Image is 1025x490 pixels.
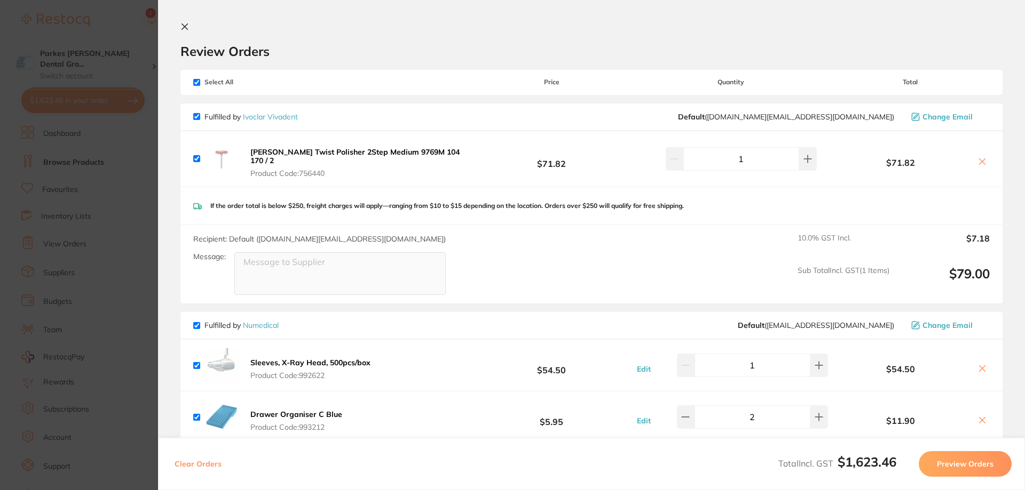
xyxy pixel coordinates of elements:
span: Product Code: 756440 [250,169,469,178]
b: [PERSON_NAME] Twist Polisher 2Step Medium 9769M 104 170 / 2 [250,147,460,165]
h2: Review Orders [180,43,1003,59]
span: Total [831,78,990,86]
button: Change Email [908,112,990,122]
img: bmswNTRjNA [204,400,239,434]
b: Default [738,320,764,330]
span: Select All [193,78,300,86]
output: $7.18 [898,234,990,257]
b: Sleeves, X-Ray Head, 500pcs/box [250,358,370,367]
b: $71.82 [472,149,631,168]
button: Drawer Organiser C Blue Product Code:993212 [247,409,345,432]
b: $11.90 [831,416,971,425]
span: Change Email [922,321,973,330]
label: Message: [193,252,226,261]
button: Edit [634,416,654,425]
b: $71.82 [831,158,971,167]
span: Product Code: 993212 [250,423,342,431]
p: Fulfilled by [204,321,279,330]
output: $79.00 [898,266,990,295]
button: Change Email [908,320,990,330]
span: 10.0 % GST Incl. [798,234,889,257]
span: Sub Total Incl. GST ( 1 Items) [798,266,889,295]
span: Recipient: Default ( [DOMAIN_NAME][EMAIL_ADDRESS][DOMAIN_NAME] ) [193,234,446,244]
button: Edit [634,364,654,374]
b: $54.50 [472,356,631,375]
span: Change Email [922,113,973,121]
b: $5.95 [472,407,631,427]
span: Price [472,78,631,86]
span: Quantity [632,78,831,86]
p: If the order total is below $250, freight charges will apply—ranging from $10 to $15 depending on... [210,202,684,210]
img: aWluN281aQ [204,348,239,382]
button: Sleeves, X-Ray Head, 500pcs/box Product Code:992622 [247,358,374,380]
img: eHZmcjZ5YQ [204,142,239,176]
a: Ivoclar Vivadent [243,112,298,122]
span: Total Incl. GST [778,458,896,469]
b: Default [678,112,705,122]
b: Drawer Organiser C Blue [250,409,342,419]
button: Clear Orders [171,451,225,477]
span: orders@numedical.com.au [738,321,894,330]
span: orders.au@ivoclarvivadent.com [678,113,894,121]
span: Product Code: 992622 [250,371,370,380]
a: Numedical [243,320,279,330]
button: [PERSON_NAME] Twist Polisher 2Step Medium 9769M 104 170 / 2 Product Code:756440 [247,147,472,178]
b: $1,623.46 [838,454,896,470]
p: Fulfilled by [204,113,298,121]
b: $54.50 [831,364,971,374]
button: Preview Orders [919,451,1012,477]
